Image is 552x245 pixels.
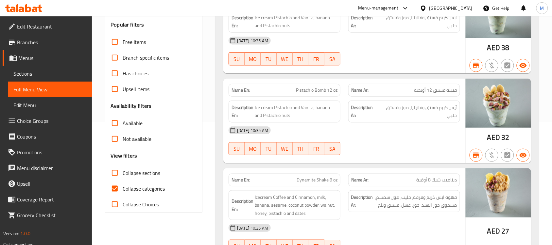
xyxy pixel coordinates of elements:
[123,85,149,93] span: Upsell items
[379,14,457,30] span: آيس كريم فستق وفانيليا، موز وفستق حلبي
[358,4,399,12] div: Menu-management
[261,52,277,66] button: TU
[308,52,324,66] button: FR
[517,149,530,162] button: Available
[123,169,160,177] span: Collapse sections
[351,87,369,94] strong: Name Ar:
[261,142,277,155] button: TU
[327,144,338,154] span: SA
[13,101,87,109] span: Edit Menu
[232,87,250,94] strong: Name En:
[470,59,483,72] button: Branch specific item
[111,21,197,28] h3: Popular filters
[123,54,169,62] span: Branch specific items
[232,104,253,120] strong: Description En:
[17,133,87,141] span: Coupons
[248,144,258,154] span: MO
[232,197,253,213] strong: Description En:
[3,113,92,129] a: Choice Groups
[487,131,500,144] span: AED
[20,229,30,238] span: 1.0.0
[3,207,92,223] a: Grocery Checklist
[502,225,509,237] span: 27
[487,225,500,237] span: AED
[311,54,322,64] span: FR
[517,59,530,72] button: Available
[3,129,92,144] a: Coupons
[3,34,92,50] a: Branches
[123,69,148,77] span: Has choices
[123,200,159,208] span: Collapse Choices
[248,54,258,64] span: MO
[232,54,242,64] span: SU
[17,196,87,203] span: Coverage Report
[17,211,87,219] span: Grocery Checklist
[3,144,92,160] a: Promotions
[501,149,514,162] button: Not has choices
[234,38,271,44] span: [DATE] 10:35 AM
[295,54,306,64] span: TH
[3,176,92,192] a: Upsell
[379,104,457,120] span: آيس كريم فستق وفانيليا، موز وفستق حلبي
[255,193,337,217] span: Icecream Coffee and Cinnamon, milk, banana, sesame, coconut powder, walnut, honey, pistachio and ...
[417,177,457,183] span: ديناميت شيك 8 أوقية
[232,177,250,183] strong: Name En:
[295,144,306,154] span: TH
[502,41,509,54] span: 38
[3,229,19,238] span: Version:
[466,79,531,128] img: 2022_September_30th_Pista638003938228746199.jpg
[234,225,271,231] span: [DATE] 10:35 AM
[123,38,146,46] span: Free items
[234,127,271,134] span: [DATE] 10:35 AM
[485,59,498,72] button: Purchased item
[255,104,337,120] span: Ice cream Pistachio and Vanilla, banana and Pistachio nuts
[277,52,293,66] button: WE
[414,87,457,94] span: قنبلة فستق 12 أونصة
[123,119,143,127] span: Available
[279,54,290,64] span: WE
[277,142,293,155] button: WE
[245,52,261,66] button: MO
[466,168,531,217] img: 2022_September_30th_Dynam638003938212947442.jpg
[18,54,87,62] span: Menus
[17,164,87,172] span: Menu disclaimer
[17,38,87,46] span: Branches
[324,52,340,66] button: SA
[351,104,378,120] strong: Description Ar:
[8,82,92,97] a: Full Menu View
[17,117,87,125] span: Choice Groups
[263,54,274,64] span: TU
[429,5,473,12] div: [GEOGRAPHIC_DATA]
[123,135,151,143] span: Not available
[311,144,322,154] span: FR
[17,180,87,188] span: Upsell
[8,97,92,113] a: Edit Menu
[17,23,87,30] span: Edit Restaurant
[351,177,369,183] strong: Name Ar:
[351,14,378,30] strong: Description Ar:
[501,59,514,72] button: Not has choices
[111,102,151,110] h3: Availability filters
[296,87,337,94] span: Pistachio Bomb 12 oz
[13,70,87,78] span: Sections
[229,52,245,66] button: SU
[232,14,253,30] strong: Description En:
[327,54,338,64] span: SA
[255,14,337,30] span: Ice cream Pistachio and Vanilla, banana and Pistachio nuts
[17,148,87,156] span: Promotions
[123,185,165,193] span: Collapse categories
[487,41,500,54] span: AED
[232,144,242,154] span: SU
[263,144,274,154] span: TU
[245,142,261,155] button: MO
[470,149,483,162] button: Branch specific item
[351,193,373,209] strong: Description Ar:
[502,131,509,144] span: 32
[111,152,137,160] h3: View filters
[13,85,87,93] span: Full Menu View
[485,149,498,162] button: Purchased item
[3,160,92,176] a: Menu disclaimer
[374,193,457,209] span: قهوة ايس كريم وقرفة، حليب، موز، سمسم، مسحوق جوز الهند، جوز، عسل، فستق وبلح
[229,142,245,155] button: SU
[279,144,290,154] span: WE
